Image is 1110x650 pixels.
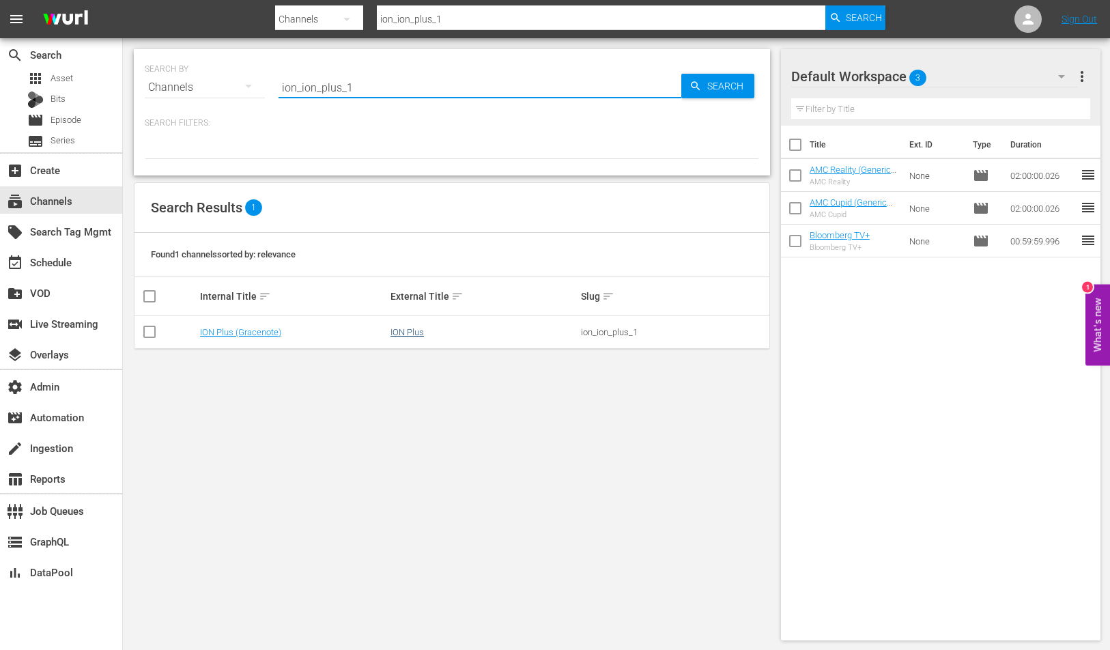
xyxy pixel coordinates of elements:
span: Ingestion [7,440,23,457]
span: reorder [1080,232,1096,249]
span: Episode [973,233,989,249]
span: Episode [973,200,989,216]
span: 3 [909,63,926,92]
span: DataPool [7,565,23,581]
div: Internal Title [200,288,386,305]
td: None [904,225,967,257]
span: more_vert [1074,68,1090,85]
div: Channels [145,68,265,107]
span: Episode [27,112,44,128]
span: Search [846,5,882,30]
a: AMC Cupid (Generic EPG) [810,197,892,218]
a: ION Plus (Gracenote) [200,327,281,337]
span: Search [702,74,754,98]
span: GraphQL [7,534,23,550]
span: menu [8,11,25,27]
span: Search Tag Mgmt [7,224,23,240]
div: Bits [27,91,44,108]
td: 02:00:00.026 [1005,159,1080,192]
a: Bloomberg TV+ [810,230,870,240]
span: sort [602,290,614,302]
a: ION Plus [390,327,424,337]
button: Search [825,5,885,30]
span: Bits [51,92,66,106]
span: Found 1 channels sorted by: relevance [151,249,296,259]
div: AMC Cupid [810,210,898,219]
span: Asset [51,72,73,85]
button: Open Feedback Widget [1085,285,1110,366]
span: Overlays [7,347,23,363]
th: Title [810,126,901,164]
span: sort [451,290,464,302]
div: Bloomberg TV+ [810,243,870,252]
div: AMC Reality [810,178,898,186]
td: None [904,159,967,192]
td: 02:00:00.026 [1005,192,1080,225]
div: Slug [581,288,767,305]
span: 1 [245,199,262,216]
span: Create [7,162,23,179]
span: Schedule [7,255,23,271]
span: Reports [7,471,23,487]
span: Job Queues [7,503,23,520]
span: reorder [1080,199,1096,216]
img: ans4CAIJ8jUAAAAAAAAAAAAAAAAAAAAAAAAgQb4GAAAAAAAAAAAAAAAAAAAAAAAAJMjXAAAAAAAAAAAAAAAAAAAAAAAAgAT5G... [33,3,98,36]
span: Series [51,134,75,147]
td: 00:59:59.996 [1005,225,1080,257]
span: Admin [7,379,23,395]
span: Search Results [151,199,242,216]
span: Channels [7,193,23,210]
div: Default Workspace [791,57,1079,96]
span: Episode [51,113,81,127]
span: sort [259,290,271,302]
span: Automation [7,410,23,426]
span: Search [7,47,23,63]
div: External Title [390,288,577,305]
a: AMC Reality (Generic EPG) [810,165,896,185]
th: Duration [1002,126,1084,164]
th: Type [965,126,1002,164]
div: 1 [1082,282,1093,293]
button: more_vert [1074,60,1090,93]
span: Series [27,133,44,150]
span: VOD [7,285,23,302]
p: Search Filters: [145,117,759,129]
span: Episode [973,167,989,184]
span: Asset [27,70,44,87]
th: Ext. ID [901,126,965,164]
a: Sign Out [1062,14,1097,25]
span: reorder [1080,167,1096,183]
div: ion_ion_plus_1 [581,327,767,337]
span: Live Streaming [7,316,23,333]
button: Search [681,74,754,98]
td: None [904,192,967,225]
